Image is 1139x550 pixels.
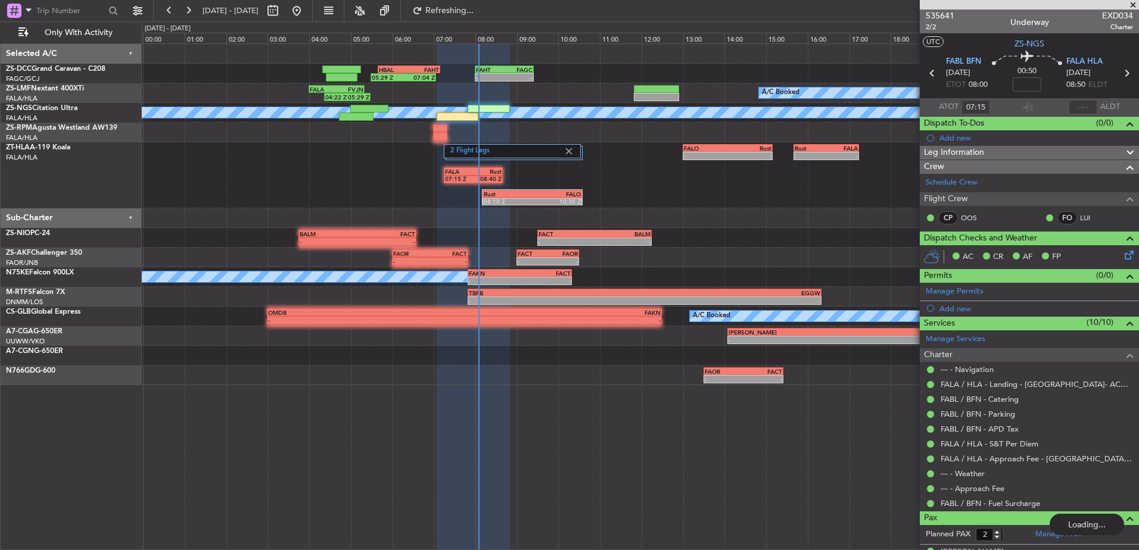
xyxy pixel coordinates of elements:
[6,249,31,257] span: ZS-AKF
[465,309,661,316] div: FAKN
[203,5,259,16] span: [DATE] - [DATE]
[1066,56,1103,68] span: FALA HLA
[924,511,937,525] span: Pax
[993,251,1003,263] span: CR
[547,250,578,257] div: FAOR
[963,251,973,263] span: AC
[520,270,571,277] div: FACT
[6,144,70,151] a: ZT-HLAA-119 Koala
[961,100,990,114] input: --:--
[267,33,309,43] div: 03:00
[6,124,32,132] span: ZS-RPM
[645,297,820,304] div: -
[268,317,464,324] div: -
[6,85,31,92] span: ZS-LMF
[6,94,38,103] a: FALA/HLA
[946,67,970,79] span: [DATE]
[1096,117,1113,129] span: (0/0)
[6,328,33,335] span: A7-CGA
[724,33,766,43] div: 14:00
[6,269,29,276] span: N75KE
[430,258,467,265] div: -
[941,379,1133,389] a: FALA / HLA - Landing - [GEOGRAPHIC_DATA]- ACC # 1800
[1057,211,1077,224] div: FO
[6,289,65,296] a: M-RTFSFalcon 7X
[520,277,571,285] div: -
[762,84,799,102] div: A/C Booked
[1010,16,1049,29] div: Underway
[684,152,728,160] div: -
[226,33,268,43] div: 02:00
[891,33,932,43] div: 18:00
[36,2,105,20] input: Trip Number
[518,250,548,257] div: FACT
[430,250,467,257] div: FACT
[6,348,63,355] a: A7-CGNG-650ER
[939,101,958,113] span: ATOT
[185,33,226,43] div: 01:00
[743,376,782,383] div: -
[484,198,533,205] div: 08:10 Z
[517,33,559,43] div: 09:00
[705,376,743,383] div: -
[6,105,77,112] a: ZS-NGSCitation Ultra
[13,23,129,42] button: Only With Activity
[473,175,502,182] div: 08:40 Z
[6,298,43,307] a: DNMM/LOS
[642,33,683,43] div: 12:00
[683,33,725,43] div: 13:00
[6,249,82,257] a: ZS-AKFChallenger 350
[393,258,430,265] div: -
[926,22,954,32] span: 2/2
[337,86,363,93] div: FVJN
[310,86,337,93] div: FALA
[941,424,1019,434] a: FABL / BFN - APD Tax
[1096,511,1113,524] span: (2/2)
[465,317,661,324] div: -
[558,33,600,43] div: 10:00
[351,33,393,43] div: 05:00
[941,483,1004,493] a: --- - Approach Fee
[924,317,955,330] span: Services
[476,74,505,81] div: -
[6,144,30,151] span: ZT-HLA
[6,328,63,335] a: A7-CGAG-650ER
[926,286,984,298] a: Manage Permits
[808,33,849,43] div: 16:00
[941,454,1133,464] a: FALA / HLA - Approach Fee - [GEOGRAPHIC_DATA]- ACC # 1800
[445,175,474,182] div: 07:15 Z
[941,498,1040,508] a: FABL / BFN - Fuel Surcharge
[924,232,1037,245] span: Dispatch Checks and Weather
[600,33,642,43] div: 11:00
[926,333,985,345] a: Manage Services
[938,211,958,224] div: CP
[939,304,1133,314] div: Add new
[941,409,1015,419] a: FABL / BFN - Parking
[518,258,548,265] div: -
[941,394,1019,404] a: FABL / BFN - Catering
[409,66,440,73] div: FAHT
[6,133,38,142] a: FALA/HLA
[826,145,858,152] div: FALA
[6,105,32,112] span: ZS-NGS
[357,238,415,245] div: -
[946,56,981,68] span: FABL BFN
[393,250,430,257] div: FAOR
[469,277,519,285] div: -
[6,230,30,237] span: ZS-NIO
[924,348,953,362] span: Charter
[434,33,475,43] div: 07:00
[1069,100,1097,114] input: --:--
[595,230,651,237] div: BALM
[941,364,994,374] a: --- - Navigation
[143,33,185,43] div: 00:00
[469,270,519,277] div: FAKN
[476,66,505,73] div: FAHT
[961,212,988,223] a: OOS
[1087,316,1113,329] span: (10/10)
[372,74,403,81] div: 05:29 Z
[1066,79,1085,91] span: 08:50
[729,336,907,343] div: -
[505,74,533,81] div: -
[924,146,984,160] span: Leg Information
